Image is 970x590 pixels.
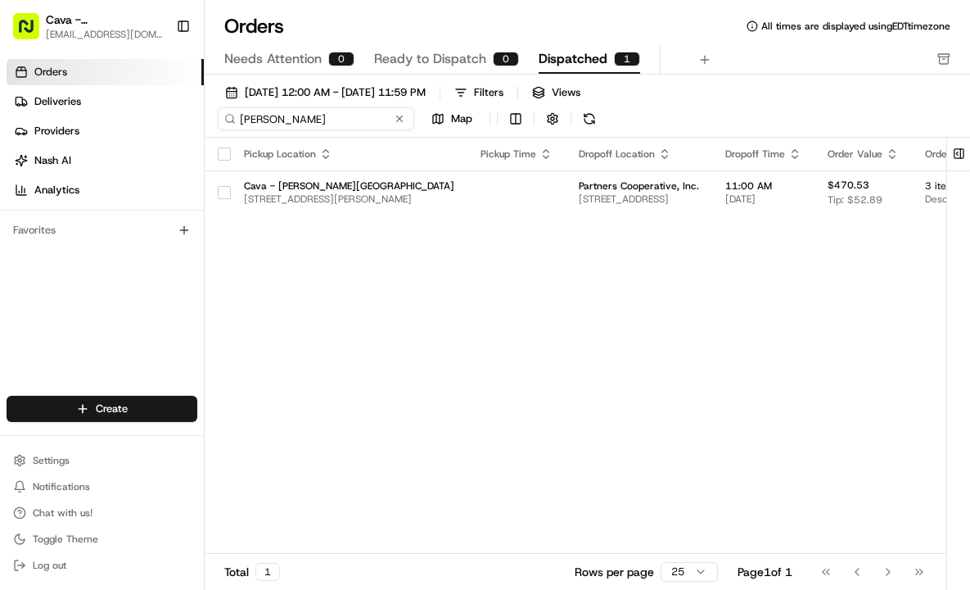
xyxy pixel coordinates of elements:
button: [EMAIL_ADDRESS][DOMAIN_NAME] [46,28,163,41]
span: Nash AI [34,153,71,168]
span: [DATE] 12:00 AM - [DATE] 11:59 PM [245,85,426,100]
div: Past conversations [16,212,105,225]
a: Nash AI [7,147,204,174]
span: Map [451,111,472,126]
span: [STREET_ADDRESS] [579,193,699,206]
div: Pickup Location [244,147,454,161]
span: 11:00 AM [725,179,801,193]
button: Settings [7,449,197,472]
img: Sandy Springs [16,282,43,308]
span: API Documentation [155,365,263,382]
div: Dropoff Location [579,147,699,161]
div: We're available if you need us! [74,172,225,185]
div: Page 1 of 1 [738,564,792,580]
a: Deliveries [7,88,204,115]
a: Powered byPylon [115,405,198,418]
button: See all [254,209,298,229]
a: 📗Knowledge Base [10,359,132,388]
span: Dispatched [539,49,607,69]
div: Order Value [828,147,899,161]
a: Orders [7,59,204,85]
div: Dropoff Time [725,147,801,161]
span: Providers [34,124,79,138]
span: 6:56 AM [145,253,185,266]
a: Analytics [7,177,204,203]
span: Knowledge Base [33,365,125,382]
span: $470.53 [828,179,869,192]
span: Log out [33,559,66,572]
h1: Orders [224,13,284,39]
button: Cava - [PERSON_NAME][GEOGRAPHIC_DATA][EMAIL_ADDRESS][DOMAIN_NAME] [7,7,169,46]
div: 0 [328,52,354,66]
a: Providers [7,118,204,144]
span: Views [552,85,580,100]
span: [PERSON_NAME] [51,253,133,266]
a: 💻API Documentation [132,359,269,388]
div: Filters [474,85,503,100]
button: Start new chat [278,161,298,180]
div: 📗 [16,367,29,380]
img: 1736555255976-a54dd68f-1ca7-489b-9aae-adbdc363a1c4 [16,156,46,185]
span: [PERSON_NAME][GEOGRAPHIC_DATA] [51,297,223,311]
input: Type to search [218,107,414,130]
span: Pylon [163,406,198,418]
button: Map [421,109,483,129]
span: Toggle Theme [33,533,98,546]
span: Cava - [PERSON_NAME][GEOGRAPHIC_DATA] [244,179,454,193]
div: 💻 [138,367,151,380]
div: 1 [255,563,280,581]
div: Start new chat [74,156,268,172]
button: Filters [447,81,511,104]
img: 1736555255976-a54dd68f-1ca7-489b-9aae-adbdc363a1c4 [33,254,46,267]
button: Notifications [7,475,197,498]
input: Clear [43,105,270,122]
img: 4920774857489_3d7f54699973ba98c624_72.jpg [34,156,64,185]
button: Views [525,81,588,104]
span: Create [96,402,128,416]
span: Tip: $52.89 [828,193,882,206]
div: 1 [614,52,640,66]
button: Refresh [578,107,601,130]
span: Ready to Dispatch [374,49,486,69]
p: Rows per page [575,564,654,580]
span: • [226,297,232,311]
button: Toggle Theme [7,528,197,551]
button: Cava - [PERSON_NAME][GEOGRAPHIC_DATA] [46,11,163,28]
button: Chat with us! [7,501,197,524]
span: All times are displayed using EDT timezone [761,20,950,33]
img: Nash [16,16,49,48]
span: Analytics [34,183,79,197]
div: Pickup Time [480,147,553,161]
span: Chat with us! [33,506,92,520]
span: [DATE] [235,297,268,311]
div: Total [224,563,280,581]
span: Partners Cooperative, Inc. [579,179,699,193]
span: Needs Attention [224,49,322,69]
span: Notifications [33,480,90,493]
img: Grace Nketiah [16,238,43,264]
div: 0 [493,52,519,66]
span: Settings [33,454,70,467]
p: Welcome 👋 [16,65,298,91]
div: Favorites [7,217,197,243]
span: [STREET_ADDRESS][PERSON_NAME] [244,193,454,206]
button: [DATE] 12:00 AM - [DATE] 11:59 PM [218,81,433,104]
button: Log out [7,554,197,577]
span: Deliveries [34,94,81,109]
span: [DATE] [725,193,801,206]
span: Orders [34,65,67,79]
span: • [136,253,142,266]
button: Create [7,396,197,422]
